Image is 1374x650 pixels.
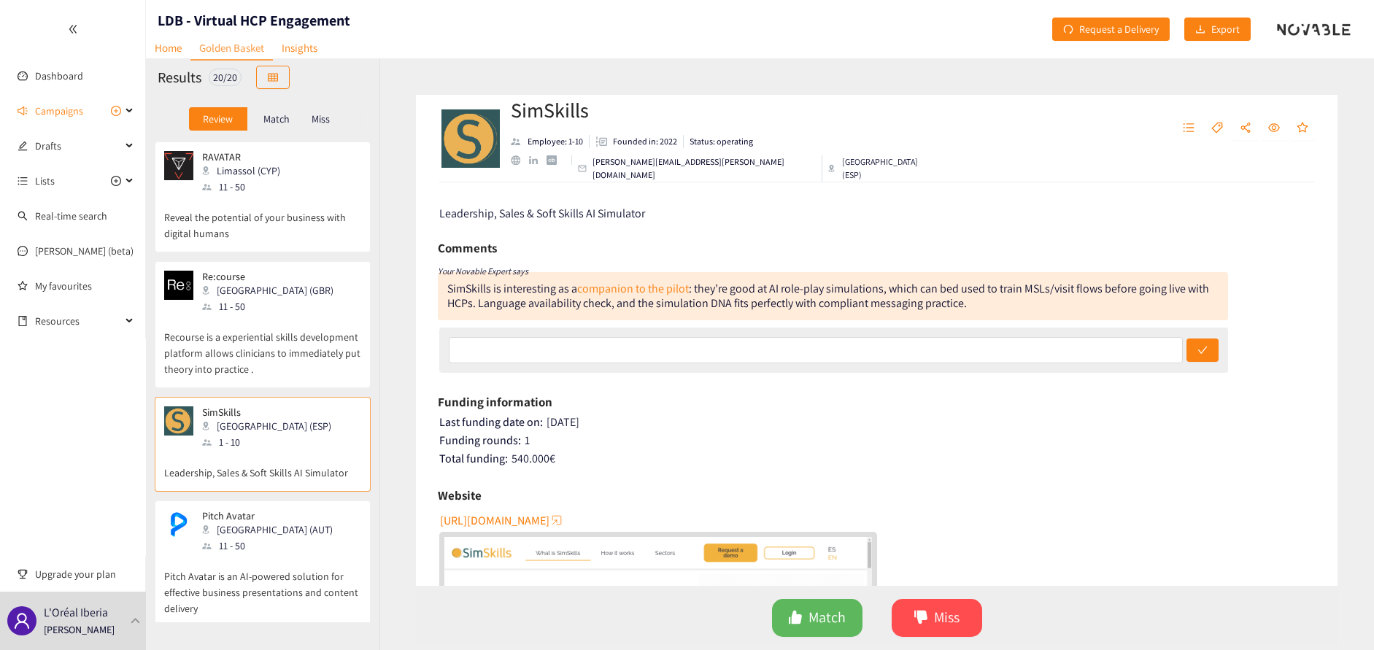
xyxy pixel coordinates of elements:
img: Snapshot of the company's website [164,151,193,180]
span: Drafts [35,131,121,160]
a: Home [146,36,190,59]
span: Upgrade your plan [35,560,134,589]
button: eye [1261,117,1287,140]
a: linkedin [529,156,547,165]
a: [PERSON_NAME] (beta) [35,244,134,258]
p: Re:course [202,271,333,282]
button: unordered-list [1176,117,1202,140]
p: Employee: 1-10 [528,135,583,148]
p: Miss [312,113,330,125]
span: Miss [934,606,960,629]
img: Snapshot of the company's website [164,510,193,539]
p: Founded in: 2022 [613,135,677,148]
span: dislike [914,610,928,627]
span: share-alt [1240,122,1251,135]
span: book [18,316,28,326]
span: redo [1063,24,1073,36]
h6: Comments [438,237,497,259]
span: Last funding date on: [439,414,543,430]
button: tag [1204,117,1230,140]
div: [GEOGRAPHIC_DATA] (ESP) [202,418,340,434]
p: Match [263,113,290,125]
h2: Results [158,67,201,88]
h2: SimSkills [511,96,926,125]
span: table [268,72,278,84]
span: user [13,612,31,630]
span: Match [808,606,846,629]
i: Your Novable Expert says [438,266,528,276]
button: star [1289,117,1316,140]
span: double-left [68,24,78,34]
li: Employees [511,135,590,148]
button: [URL][DOMAIN_NAME] [440,508,564,532]
a: Insights [273,36,326,59]
span: like [788,610,803,627]
p: Recourse is a experiential skills development platform allows clinicians to immediately put theor... [164,314,361,377]
li: Status [684,135,753,148]
button: table [256,66,290,89]
p: Leadership, Sales & Soft Skills AI Simulator [164,450,361,481]
span: trophy [18,569,28,579]
p: [PERSON_NAME][EMAIL_ADDRESS][PERSON_NAME][DOMAIN_NAME] [593,155,816,182]
p: Pitch Avatar [202,510,333,522]
div: [GEOGRAPHIC_DATA] (AUT) [202,522,341,538]
div: Widget de chat [1136,492,1374,650]
a: crunchbase [547,155,565,165]
span: Export [1211,21,1240,37]
button: redoRequest a Delivery [1052,18,1170,41]
span: Campaigns [35,96,83,125]
span: star [1297,122,1308,135]
span: Funding rounds: [439,433,521,448]
span: edit [18,141,28,151]
span: Resources [35,306,121,336]
p: SimSkills [202,406,331,418]
button: share-alt [1232,117,1259,140]
h6: Website [438,484,482,506]
div: 540.000 € [439,452,1316,466]
div: 11 - 50 [202,538,341,554]
li: Founded in year [590,135,684,148]
p: RAVATAR [202,151,280,163]
div: 1 - 10 [202,434,340,450]
span: eye [1268,122,1280,135]
h1: LDB - Virtual HCP Engagement [158,10,350,31]
p: Status: operating [690,135,753,148]
iframe: Chat Widget [1136,492,1374,650]
span: [URL][DOMAIN_NAME] [440,511,549,530]
span: sound [18,106,28,116]
img: Snapshot of the company's website [164,271,193,300]
a: companion to the pilot [577,281,689,296]
h6: Funding information [438,391,552,413]
span: check [1197,345,1208,357]
div: [DATE] [439,415,1316,430]
a: Real-time search [35,209,107,223]
img: Company Logo [441,109,500,168]
span: Total funding: [439,451,508,466]
span: Leadership, Sales & Soft Skills AI Simulator [439,206,645,221]
p: Pitch Avatar is an AI-powered solution for effective business presentations and content delivery [164,554,361,616]
button: dislikeMiss [892,599,982,637]
button: downloadExport [1184,18,1251,41]
span: download [1195,24,1205,36]
span: Lists [35,166,55,196]
span: plus-circle [111,106,121,116]
button: likeMatch [772,599,862,637]
div: 11 - 50 [202,298,342,314]
div: [GEOGRAPHIC_DATA] (GBR) [202,282,342,298]
span: Request a Delivery [1079,21,1159,37]
div: 11 - 50 [202,179,289,195]
div: 1 [439,433,1316,448]
p: L'Oréal Iberia [44,603,108,622]
a: Dashboard [35,69,83,82]
span: unordered-list [1183,122,1194,135]
div: [GEOGRAPHIC_DATA] (ESP) [828,155,926,182]
img: Snapshot of the company's website [164,406,193,436]
a: website [511,155,529,165]
span: unordered-list [18,176,28,186]
button: check [1186,338,1219,362]
div: SimSkills is interesting as a : they’re good at AI role-play simulations, which can bed used to t... [438,272,1228,320]
span: plus-circle [111,176,121,186]
div: 20 / 20 [209,69,242,86]
a: Golden Basket [190,36,273,61]
p: Review [203,113,233,125]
